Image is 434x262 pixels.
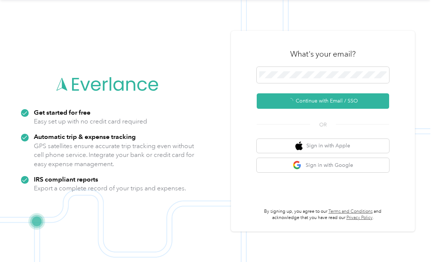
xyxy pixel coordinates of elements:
a: Terms and Conditions [328,209,373,214]
span: OR [310,121,336,129]
a: Privacy Policy [346,215,373,220]
p: Easy set up with no credit card required [34,117,147,126]
img: google logo [293,161,302,170]
strong: Automatic trip & expense tracking [34,133,136,140]
p: Export a complete record of your trips and expenses. [34,184,186,193]
button: Continue with Email / SSO [257,93,389,109]
h3: What's your email? [290,49,356,59]
p: GPS satellites ensure accurate trip tracking even without cell phone service. Integrate your bank... [34,141,195,169]
strong: Get started for free [34,108,90,116]
img: apple logo [295,141,303,151]
p: By signing up, you agree to our and acknowledge that you have read our . [257,208,389,221]
button: apple logoSign in with Apple [257,139,389,153]
button: google logoSign in with Google [257,158,389,172]
strong: IRS compliant reports [34,175,98,183]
